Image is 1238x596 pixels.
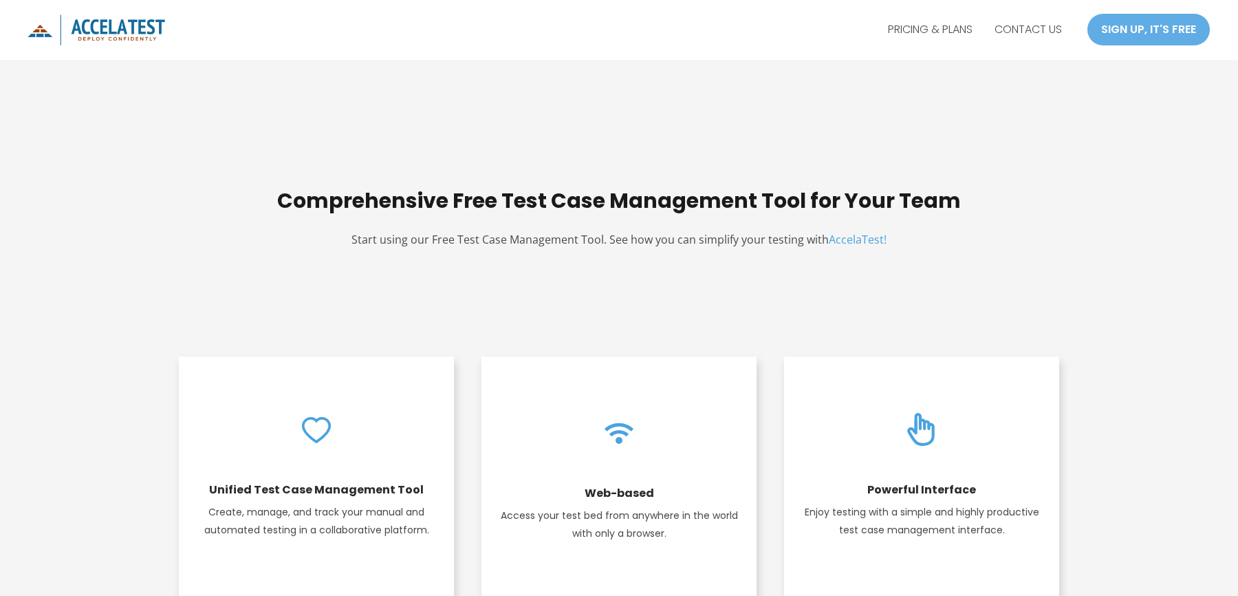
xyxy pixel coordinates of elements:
[209,482,424,498] strong: Unified Test Case Management Tool
[877,12,984,47] a: PRICING & PLANS
[1087,13,1210,46] a: SIGN UP, IT'S FREE
[807,12,877,47] a: FEATURES
[28,14,165,45] img: icon
[28,21,165,36] a: AccelaTest
[585,485,654,501] strong: Web-based
[277,186,961,215] strong: Comprehensive Free Test Case Management Tool for Your Team
[984,12,1073,47] a: CONTACT US
[798,503,1045,539] p: Enjoy testing with a simple and highly productive test case management interface.
[495,507,743,542] p: Access your test bed from anywhere in the world with only a browser.
[829,232,887,247] a: AccelaTest!
[193,503,440,539] p: Create, manage, and track your manual and automated testing in a collaborative platform.
[807,12,1073,47] nav: Site Navigation
[867,482,976,498] strong: Powerful Interface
